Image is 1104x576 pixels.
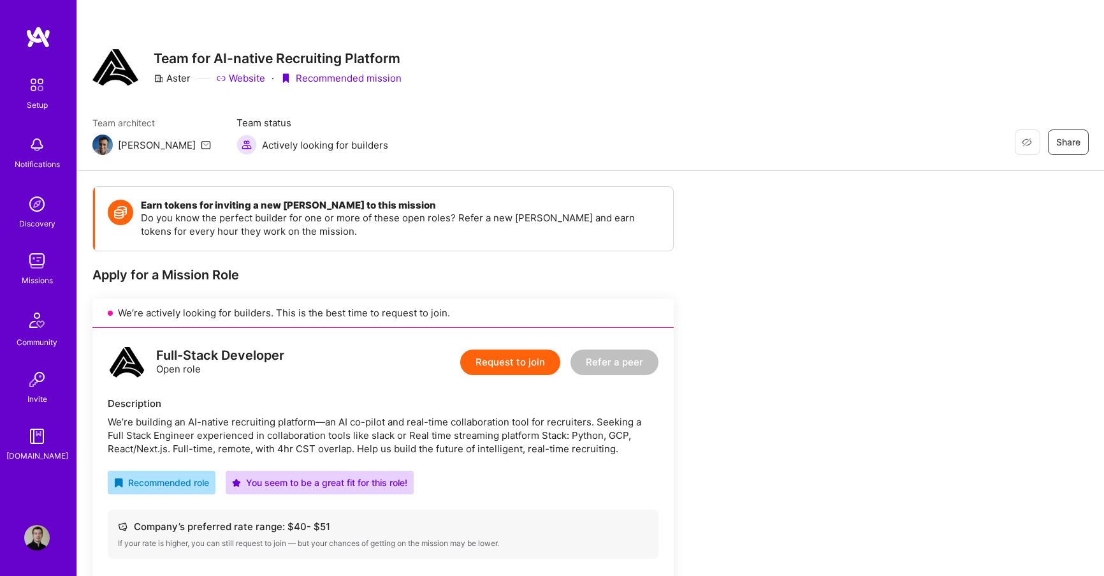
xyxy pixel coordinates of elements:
i: icon PurpleStar [232,478,241,487]
div: Aster [154,71,191,85]
div: Description [108,397,658,410]
div: Invite [27,392,47,406]
img: setup [24,71,50,98]
img: Community [22,305,52,336]
div: Setup [27,98,48,112]
button: Refer a peer [570,350,658,375]
div: Company’s preferred rate range: $ 40 - $ 51 [118,520,648,533]
i: icon PurpleRibbon [280,73,291,84]
span: Team architect [92,116,211,129]
i: icon EyeClosed [1022,137,1032,147]
div: Full-Stack Developer [156,349,284,362]
div: Missions [22,274,53,287]
h4: Earn tokens for inviting a new [PERSON_NAME] to this mission [141,200,660,211]
img: teamwork [24,248,50,274]
img: logo [108,343,146,381]
p: Do you know the perfect builder for one or more of these open roles? Refer a new [PERSON_NAME] an... [141,211,660,238]
i: icon RecommendedBadge [114,478,123,487]
img: User Avatar [24,525,50,550]
div: We’re building an AI-native recruiting platform—an AI co-pilot and real-time collaboration tool f... [108,415,658,455]
span: Share [1056,136,1080,149]
div: [DOMAIN_NAME] [6,449,68,462]
img: discovery [24,191,50,217]
img: Team Architect [92,135,113,155]
div: Apply for a Mission Role [92,267,674,283]
i: icon Cash [118,522,127,531]
div: Community [17,336,57,349]
i: icon Mail [201,140,211,150]
div: · [272,71,274,85]
img: guide book [24,424,50,449]
div: Discovery [19,217,55,230]
button: Share [1048,129,1089,155]
span: Team status [236,116,388,129]
h3: Team for AI-native Recruiting Platform [154,50,402,66]
a: User Avatar [21,525,53,550]
i: icon CompanyGray [154,73,164,84]
div: Recommended mission [280,71,402,85]
img: bell [24,132,50,158]
div: If your rate is higher, you can still request to join — but your chances of getting on the missio... [118,538,648,549]
span: Actively looking for builders [262,138,388,152]
div: Notifications [15,158,60,171]
img: logo [25,26,51,48]
div: We’re actively looking for builders. This is the best time to request to join. [92,299,674,328]
img: Invite [24,367,50,392]
div: You seem to be a great fit for this role! [232,476,407,489]
div: [PERSON_NAME] [118,138,196,152]
img: Actively looking for builders [236,135,257,155]
img: Token icon [108,200,133,225]
img: Company Logo [92,45,138,91]
div: Recommended role [114,476,209,489]
a: Website [216,71,265,85]
button: Request to join [460,350,560,375]
div: Open role [156,349,284,376]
